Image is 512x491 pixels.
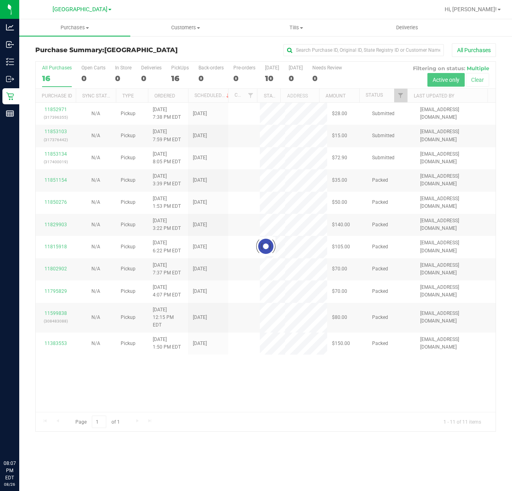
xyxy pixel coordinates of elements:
[104,46,178,54] span: [GEOGRAPHIC_DATA]
[6,23,14,31] inline-svg: Analytics
[35,47,189,54] h3: Purchase Summary:
[241,19,352,36] a: Tills
[6,58,14,66] inline-svg: Inventory
[131,24,241,31] span: Customers
[6,41,14,49] inline-svg: Inbound
[130,19,241,36] a: Customers
[385,24,429,31] span: Deliveries
[283,44,444,56] input: Search Purchase ID, Original ID, State Registry ID or Customer Name...
[6,75,14,83] inline-svg: Outbound
[4,460,16,481] p: 08:07 PM EDT
[19,24,130,31] span: Purchases
[8,427,32,451] iframe: Resource center
[4,481,16,487] p: 08/26
[6,92,14,100] inline-svg: Retail
[452,43,496,57] button: All Purchases
[53,6,107,13] span: [GEOGRAPHIC_DATA]
[6,110,14,118] inline-svg: Reports
[445,6,497,12] span: Hi, [PERSON_NAME]!
[352,19,463,36] a: Deliveries
[19,19,130,36] a: Purchases
[241,24,352,31] span: Tills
